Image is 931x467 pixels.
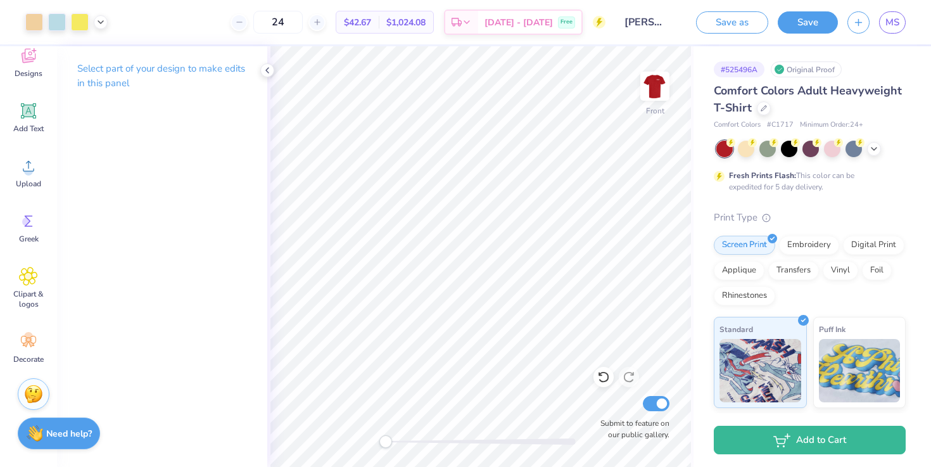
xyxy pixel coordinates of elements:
[253,11,303,34] input: – –
[13,354,44,364] span: Decorate
[779,236,839,255] div: Embroidery
[719,323,753,336] span: Standard
[819,323,845,336] span: Puff Ink
[379,435,392,448] div: Accessibility label
[13,124,44,134] span: Add Text
[771,61,842,77] div: Original Proof
[714,286,775,305] div: Rhinestones
[768,261,819,280] div: Transfers
[714,261,764,280] div: Applique
[714,236,775,255] div: Screen Print
[593,418,669,440] label: Submit to feature on our public gallery.
[46,428,92,440] strong: Need help?
[823,261,858,280] div: Vinyl
[767,120,794,131] span: # C1717
[714,120,761,131] span: Comfort Colors
[15,68,42,79] span: Designs
[484,16,553,29] span: [DATE] - [DATE]
[729,170,885,193] div: This color can be expedited for 5 day delivery.
[800,120,863,131] span: Minimum Order: 24 +
[714,83,902,115] span: Comfort Colors Adult Heavyweight T-Shirt
[16,179,41,189] span: Upload
[8,289,49,309] span: Clipart & logos
[560,18,573,27] span: Free
[19,234,39,244] span: Greek
[646,105,664,117] div: Front
[819,339,901,402] img: Puff Ink
[729,170,796,181] strong: Fresh Prints Flash:
[714,61,764,77] div: # 525496A
[862,261,892,280] div: Foil
[843,236,904,255] div: Digital Print
[714,210,906,225] div: Print Type
[714,426,906,454] button: Add to Cart
[386,16,426,29] span: $1,024.08
[344,16,371,29] span: $42.67
[77,61,247,91] p: Select part of your design to make edits in this panel
[885,15,899,30] span: MS
[778,11,838,34] button: Save
[696,11,768,34] button: Save as
[879,11,906,34] a: MS
[719,339,801,402] img: Standard
[615,10,677,35] input: Untitled Design
[642,74,668,99] img: Front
